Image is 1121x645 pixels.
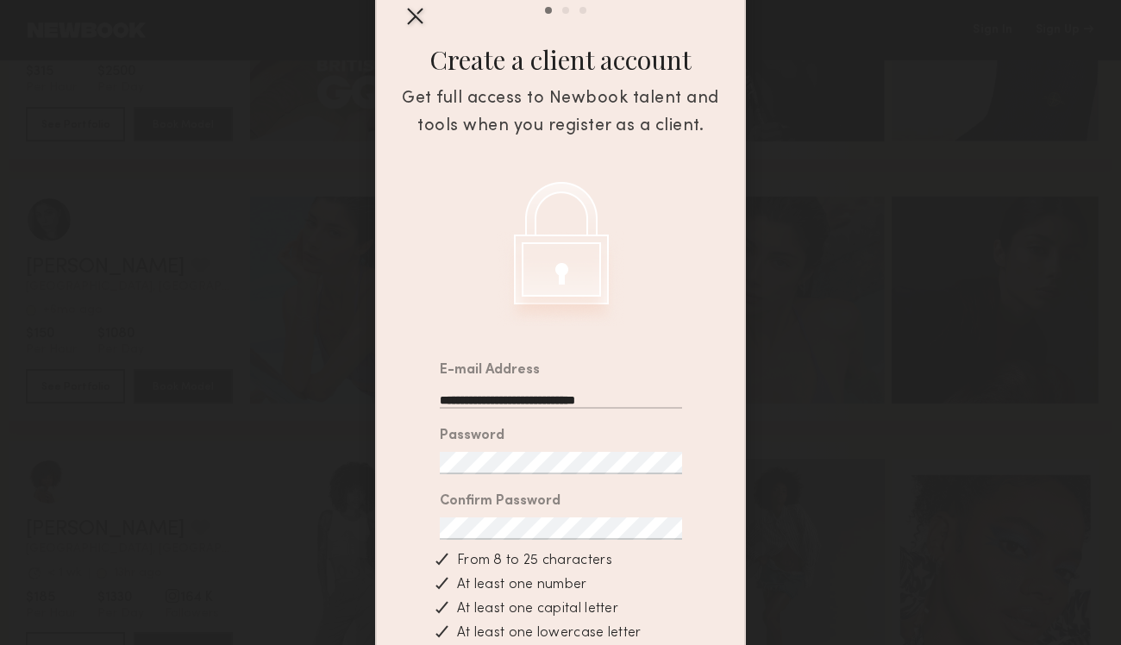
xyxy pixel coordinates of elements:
[429,42,692,77] div: Create a client account
[440,495,560,509] div: Confirm Password
[444,550,656,571] div: From 8 to 25 characters
[390,85,731,141] div: Get full access to Newbook talent and tools when you register as a client.
[444,574,656,595] div: At least one number
[444,623,656,643] div: At least one lowercase letter
[498,182,624,326] img: Create a client account
[440,364,540,378] div: E-mail Address
[444,598,656,619] div: At least one capital letter
[440,429,504,443] div: Password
